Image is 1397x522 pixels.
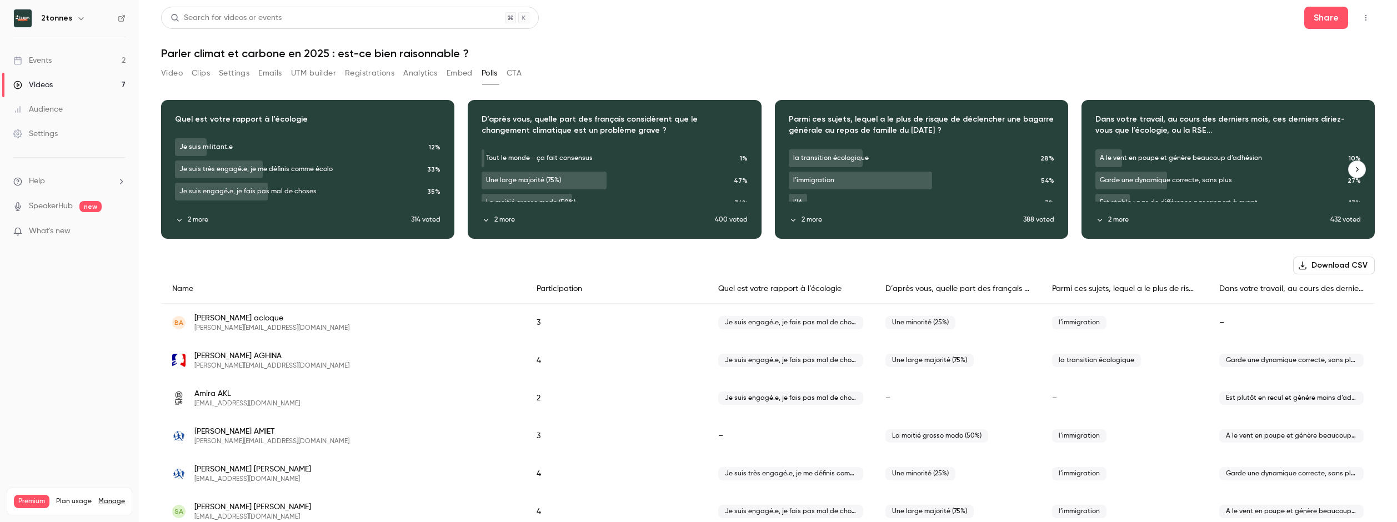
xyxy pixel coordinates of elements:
span: Je suis très engagé.e, je me définis comme écolo [718,467,863,480]
span: Une minorité (25%) [885,316,955,329]
div: Participation [525,274,708,304]
div: 4 [525,342,708,379]
div: D’après vous, quelle part des français considèrent que le changement climatique est un problème g... [874,274,1041,304]
span: new [79,201,102,212]
span: Garde une dynamique correcte, sans plus [1219,354,1364,367]
h6: 2tonnes [41,13,72,24]
span: [PERSON_NAME] acloque [194,313,349,324]
span: [PERSON_NAME] AMIET [194,426,349,437]
span: [PERSON_NAME] AGHINA [194,350,349,362]
span: ba [174,318,183,328]
span: Premium [14,495,49,508]
button: Embed [447,64,473,82]
div: Audience [13,104,63,115]
span: La moitié grosso modo (50%) [885,429,988,443]
span: [EMAIL_ADDRESS][DOMAIN_NAME] [194,399,300,408]
span: [PERSON_NAME][EMAIL_ADDRESS][DOMAIN_NAME] [194,362,349,370]
button: 2 more [482,215,714,225]
img: 2tonnes [14,9,32,27]
a: SpeakerHub [29,200,73,212]
span: [PERSON_NAME][EMAIL_ADDRESS][DOMAIN_NAME] [194,437,349,446]
div: cecile.aghina@justice.fr [161,342,1375,379]
span: A le vent en poupe et génère beaucoup d’adhésion [1219,505,1364,518]
span: [PERSON_NAME] [PERSON_NAME] [194,501,311,513]
span: [PERSON_NAME][EMAIL_ADDRESS][DOMAIN_NAME] [194,324,349,333]
div: Settings [13,128,58,139]
span: Je suis engagé.e, je fais pas mal de choses [718,316,863,329]
div: 3 [525,417,708,455]
div: Events [13,55,52,66]
span: l’immigration [1052,505,1106,518]
div: Name [161,274,525,304]
span: Je suis engagé.e, je fais pas mal de choses [718,505,863,518]
button: Download CSV [1293,257,1375,274]
div: Parmi ces sujets, lequel a le plus de risque de déclencher une bagarre générale au repas de famil... [1041,274,1208,304]
span: A le vent en poupe et génère beaucoup d’adhésion [1219,429,1364,443]
button: Video [161,64,183,82]
li: help-dropdown-opener [13,175,126,187]
a: Manage [98,497,125,506]
span: Je suis engagé.e, je fais pas mal de choses [718,354,863,367]
iframe: Noticeable Trigger [112,227,126,237]
div: Quel est votre rapport à l’écologie [707,274,874,304]
span: SA [174,506,183,516]
span: [PERSON_NAME] [PERSON_NAME] [194,464,311,475]
button: UTM builder [291,64,336,82]
img: bcorporation.fr [172,391,186,405]
div: Search for videos or events [171,12,282,24]
div: – [1208,304,1375,342]
span: [EMAIL_ADDRESS][DOMAIN_NAME] [194,513,311,521]
span: l’immigration [1052,316,1106,329]
img: justice.fr [172,354,186,367]
span: Une large majorité (75%) [885,354,974,367]
div: amelie.andre2@assurance-maladie.fr [161,455,1375,493]
div: – [874,379,1041,417]
button: CTA [507,64,522,82]
button: 2 more [1095,215,1330,225]
span: Garde une dynamique correcte, sans plus [1219,467,1364,480]
div: – [1041,379,1208,417]
button: Emails [258,64,282,82]
span: la transition écologique [1052,354,1141,367]
div: 3 [525,304,708,342]
button: Clips [192,64,210,82]
div: 4 [525,455,708,493]
button: Top Bar Actions [1357,9,1375,27]
span: Help [29,175,45,187]
button: Registrations [345,64,394,82]
span: Une minorité (25%) [885,467,955,480]
div: caroline.amiet@assurance-maladie.fr [161,417,1375,455]
span: Je suis engagé.e, je fais pas mal de choses [718,391,863,405]
span: Amira AKL [194,388,300,399]
span: Plan usage [56,497,92,506]
div: – [707,417,874,455]
div: 2 [525,379,708,417]
span: l’immigration [1052,429,1106,443]
button: Share [1304,7,1348,29]
img: assurance-maladie.fr [172,429,186,443]
h1: Parler climat et carbone en 2025 : est-ce bien raisonnable ? [161,47,1375,60]
div: amira@bcorporation.fr [161,379,1375,417]
span: l’immigration [1052,467,1106,480]
button: Polls [482,64,498,82]
div: Dans votre travail, au cours des derniers mois, ces derniers diriez-vous que l’écologie, ou la RSE… [1208,274,1375,304]
button: 2 more [789,215,1023,225]
div: Videos [13,79,53,91]
button: Analytics [403,64,438,82]
span: What's new [29,225,71,237]
button: 2 more [175,215,411,225]
img: assurance-maladie.fr [172,467,186,480]
span: Est plutôt en recul et génère moins d’adhésion qu’avant [1219,391,1364,405]
div: bruno@noko.ovh [161,304,1375,342]
span: [EMAIL_ADDRESS][DOMAIN_NAME] [194,475,311,484]
button: Settings [219,64,249,82]
span: Une large majorité (75%) [885,505,974,518]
